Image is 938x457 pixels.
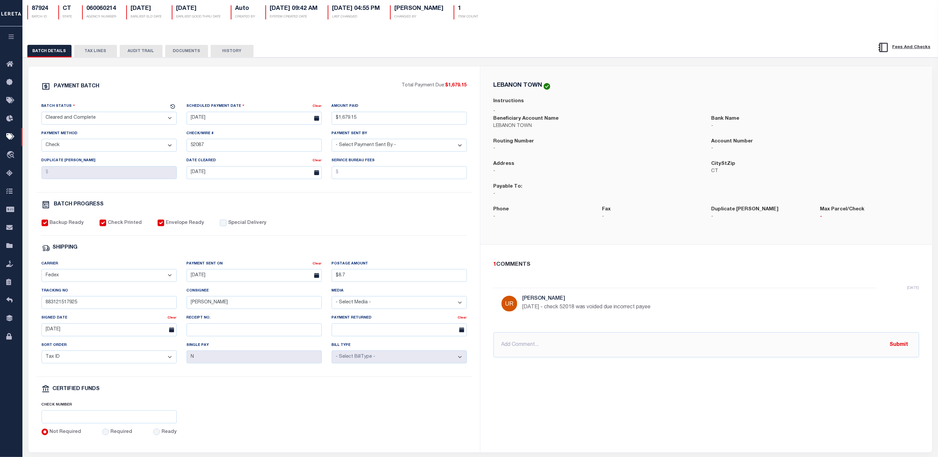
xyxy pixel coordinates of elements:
label: Routing Number [494,138,534,145]
input: $ [42,166,177,179]
p: EARLIEST ELD DATE [131,15,162,19]
h5: [DATE] 09:42 AM [270,5,318,13]
span: 1 [494,262,497,267]
p: - [711,213,810,221]
p: - [494,213,592,221]
p: [DATE] - check 52018 was voided due incorrect payee [523,303,720,311]
p: ITEM COUNT [458,15,478,19]
p: CREATED BY [235,15,256,19]
label: Fax [602,206,611,213]
p: - [494,191,702,198]
label: CityStZip [711,160,735,168]
button: BATCH DETAILS [27,45,72,57]
label: Instructions [494,98,524,105]
label: Address [494,160,515,168]
a: Clear [313,262,322,265]
a: Clear [168,316,177,320]
h5: 1 [458,5,478,13]
label: Amount Paid [332,104,359,109]
label: Signed Date [42,315,68,321]
input: Add Comment... [494,332,919,357]
button: Submit [886,338,913,351]
label: Postage Amount [332,261,368,267]
label: Not Required [49,429,81,436]
h5: 060060214 [87,5,116,13]
h5: 87924 [32,5,48,13]
label: Max Parcel/Check [820,206,864,213]
a: Clear [458,316,467,320]
p: - [711,123,919,130]
p: EARLIEST GOOD THRU DATE [176,15,221,19]
label: Payment Returned [332,315,372,321]
label: Duplicate [PERSON_NAME] [42,158,96,164]
div: COMMENTS [494,260,917,269]
p: AGENCY NUMBER [87,15,116,19]
label: Bank Name [711,115,739,123]
label: Bill Type [332,343,351,348]
h5: [PERSON_NAME] [395,5,444,13]
p: CHANGED BY [395,15,444,19]
h5: CT [63,5,72,13]
p: - [494,108,919,115]
span: $1,679.15 [445,83,467,88]
label: Ready [162,429,177,436]
button: Fees And Checks [875,41,933,54]
p: LAST CHANGED [332,15,380,19]
button: TAX LINES [74,45,117,57]
h6: CERTIFIED FUNDS [53,386,100,392]
label: Payment Sent On [187,261,223,267]
button: AUDIT TRAIL [120,45,163,57]
p: - [602,213,701,221]
label: Consignee [187,288,209,294]
label: Sort Order [42,343,67,348]
label: Media [332,288,344,294]
a: Clear [313,159,322,162]
button: DOCUMENTS [165,45,208,57]
label: Special Delivery [228,220,266,227]
p: - [494,168,702,175]
label: Envelope Ready [166,220,204,227]
p: BATCH ID [32,15,48,19]
label: Date Cleared [187,158,216,164]
input: $ [332,166,467,179]
p: STATE [63,15,72,19]
label: Account Number [711,138,753,145]
label: Payment Method [42,131,78,137]
p: Total Payment Due: [402,82,467,89]
a: Clear [313,105,322,108]
h5: [DATE] 04:55 PM [332,5,380,13]
h5: Auto [235,5,256,13]
input: $ [332,112,467,125]
label: Payment Sent By [332,131,367,137]
label: Tracking No [42,288,68,294]
h6: BATCH PROGRESS [54,202,104,207]
label: Carrier [42,261,58,267]
input: $ [332,269,467,282]
label: Duplicate [PERSON_NAME] [711,206,778,213]
p: SYSTEM CREATED DATE [270,15,318,19]
label: Check Number [42,402,72,408]
p: LEBANON TOWN [494,123,702,130]
p: - [494,145,702,152]
label: Service Bureau Fees [332,158,375,164]
label: Beneficiary Account Name [494,115,559,123]
h5: [DATE] [176,5,221,13]
img: Urbina, Matthew [501,296,517,312]
p: - [820,213,919,221]
h6: PAYMENT BATCH [54,84,100,89]
i: travel_explore [6,151,17,160]
label: Check/Wire # [187,131,214,137]
h5: [PERSON_NAME] [523,296,720,302]
h5: LEBANON TOWN [494,82,542,88]
label: Scheduled Payment Date [187,103,245,109]
p: - [711,145,919,152]
label: Payable To: [494,183,523,191]
label: Phone [494,206,509,213]
label: Single Pay [187,343,209,348]
h6: SHIPPING [53,245,78,251]
img: check-icon-green.svg [544,83,550,90]
button: HISTORY [211,45,254,57]
label: Receipt No. [187,315,211,321]
label: Backup Ready [49,220,84,227]
label: Required [110,429,132,436]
